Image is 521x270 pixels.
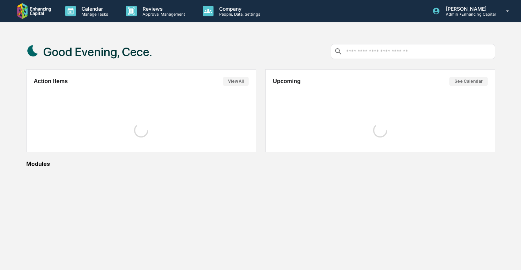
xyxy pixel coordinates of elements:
button: See Calendar [449,77,488,86]
p: Reviews [137,6,189,12]
p: Company [214,6,264,12]
img: logo [17,3,51,20]
p: [PERSON_NAME] [440,6,496,12]
div: Modules [26,161,495,167]
p: Calendar [76,6,112,12]
h2: Upcoming [273,78,300,85]
h1: Good Evening, Cece. [43,45,152,59]
p: People, Data, Settings [214,12,264,17]
p: Approval Management [137,12,189,17]
p: Manage Tasks [76,12,112,17]
p: Admin • Enhancing Capital [440,12,496,17]
button: View All [223,77,249,86]
h2: Action Items [34,78,68,85]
